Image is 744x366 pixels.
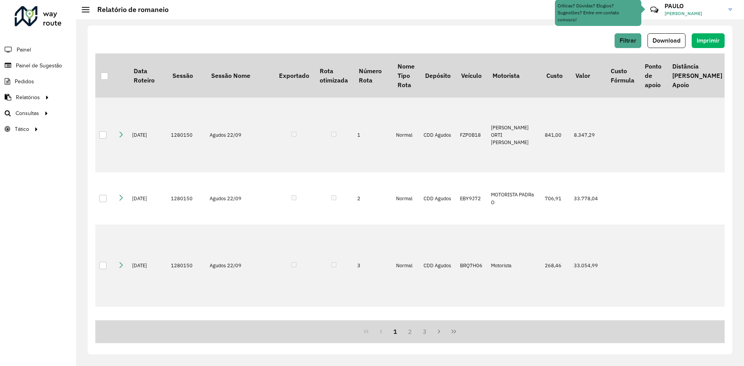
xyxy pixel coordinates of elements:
[615,33,641,48] button: Filtrar
[456,307,487,359] td: CUA6G59
[570,98,605,172] td: 8.347,29
[206,307,274,359] td: Agudos 22/09
[639,53,666,98] th: Ponto de apoio
[541,307,570,359] td: 0,00
[541,98,570,172] td: 841,00
[420,307,456,359] td: CDD Agudos
[128,98,167,172] td: [DATE]
[692,33,725,48] button: Imprimir
[456,225,487,307] td: BRQ7H06
[15,109,39,117] span: Consultas
[487,98,541,172] td: [PERSON_NAME] ORTI [PERSON_NAME]
[697,37,720,44] span: Imprimir
[388,324,403,339] button: 1
[417,324,432,339] button: 3
[16,93,40,101] span: Relatórios
[206,172,274,225] td: Agudos 22/09
[541,53,570,98] th: Custo
[487,307,541,359] td: [PERSON_NAME] [PERSON_NAME]
[392,53,420,98] th: Nome Tipo Rota
[167,307,206,359] td: 1280150
[353,53,392,98] th: Número Rota
[420,53,456,98] th: Depósito
[17,46,31,54] span: Painel
[392,98,420,172] td: Normal
[167,225,206,307] td: 1280150
[487,53,541,98] th: Motorista
[570,225,605,307] td: 33.054,99
[16,62,62,70] span: Painel de Sugestão
[353,225,392,307] td: 3
[15,77,34,86] span: Pedidos
[420,98,456,172] td: CDD Agudos
[653,37,680,44] span: Download
[570,53,605,98] th: Valor
[487,225,541,307] td: Motorista
[667,53,727,98] th: Distância [PERSON_NAME] Apoio
[646,2,663,18] a: Contato Rápido
[128,225,167,307] td: [DATE]
[128,172,167,225] td: [DATE]
[620,37,636,44] span: Filtrar
[206,53,274,98] th: Sessão Nome
[353,98,392,172] td: 1
[167,53,206,98] th: Sessão
[456,53,487,98] th: Veículo
[432,324,447,339] button: Next Page
[456,98,487,172] td: FZP0B18
[541,172,570,225] td: 706,91
[15,125,29,133] span: Tático
[446,324,461,339] button: Last Page
[403,324,417,339] button: 2
[605,53,639,98] th: Custo Fórmula
[487,172,541,225] td: MOTORISTA PADRa O
[420,172,456,225] td: CDD Agudos
[353,307,392,359] td: 4
[353,172,392,225] td: 2
[570,172,605,225] td: 33.778,04
[456,172,487,225] td: EBY9J72
[206,225,274,307] td: Agudos 22/09
[392,172,420,225] td: Normal
[90,5,169,14] h2: Relatório de romaneio
[570,307,605,359] td: 19.589,68
[167,172,206,225] td: 1280150
[541,225,570,307] td: 268,46
[167,98,206,172] td: 1280150
[392,225,420,307] td: Normal
[206,98,274,172] td: Agudos 22/09
[648,33,685,48] button: Download
[420,225,456,307] td: CDD Agudos
[128,307,167,359] td: [DATE]
[392,307,420,359] td: Normal
[665,2,723,10] h3: PAULO
[274,53,314,98] th: Exportado
[665,10,723,17] span: [PERSON_NAME]
[314,53,353,98] th: Rota otimizada
[128,53,167,98] th: Data Roteiro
